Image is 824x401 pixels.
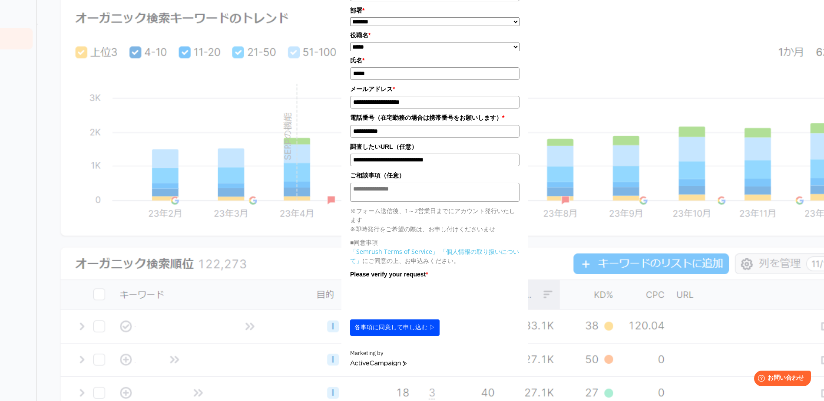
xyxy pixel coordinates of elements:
a: 「個人情報の取り扱いについて」 [350,247,519,265]
div: Marketing by [350,349,520,358]
label: Please verify your request [350,270,520,279]
label: 調査したいURL（任意） [350,142,520,151]
a: 「Semrush Terms of Service」 [350,247,438,256]
p: にご同意の上、お申込みください。 [350,247,520,265]
iframe: reCAPTCHA [350,281,482,315]
button: 各事項に同意して申し込む ▷ [350,319,440,336]
label: 部署 [350,6,520,15]
label: メールアドレス [350,84,520,94]
label: ご相談事項（任意） [350,171,520,180]
iframe: Help widget launcher [747,367,814,391]
label: 役職名 [350,30,520,40]
p: ※フォーム送信後、1～2営業日までにアカウント発行いたします ※即時発行をご希望の際は、お申し付けくださいませ [350,206,520,233]
p: ■同意事項 [350,238,520,247]
label: 電話番号（在宅勤務の場合は携帯番号をお願いします） [350,113,520,122]
label: 氏名 [350,56,520,65]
